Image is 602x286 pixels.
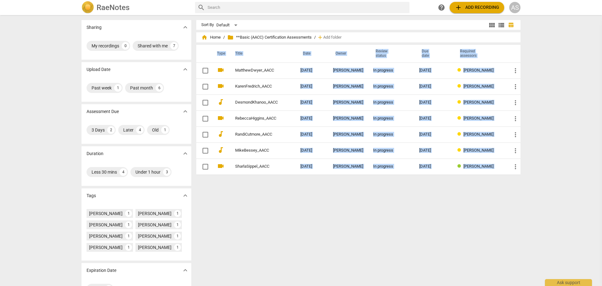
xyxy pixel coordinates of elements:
span: **Basic (AACC) Certification Assessments [227,34,312,40]
button: List view [497,20,506,30]
span: more_vert [512,131,519,138]
span: expand_more [182,267,189,274]
div: Default [216,20,240,30]
div: [DATE] [419,68,447,73]
span: Home [201,34,221,40]
div: [PERSON_NAME] [333,100,363,105]
div: Past week [92,85,112,91]
div: 1 [125,221,132,228]
div: 3 Days [92,127,105,133]
th: Due date [414,45,452,62]
a: DesmondKhanoo_AACC [235,100,278,105]
div: [PERSON_NAME] [333,84,363,89]
div: [PERSON_NAME] [138,210,172,217]
p: Assessment Due [87,108,119,115]
span: home [201,34,208,40]
a: SharlaSippel_AACC [235,164,278,169]
span: Review status: in progress [457,132,463,137]
button: AS [509,2,520,13]
div: Under 1 hour [135,169,161,175]
div: 7 [170,42,178,50]
p: Duration [87,150,103,157]
div: Past month [130,85,153,91]
div: 1 [161,126,169,134]
div: 0 [122,42,129,50]
span: view_list [498,21,505,29]
img: Logo [82,1,94,14]
td: [DATE] [295,94,328,111]
span: Review status: in progress [457,68,463,73]
span: more_vert [512,115,519,122]
span: audiotrack [217,146,224,154]
span: more_vert [512,67,519,74]
button: Show more [181,149,190,158]
span: audiotrack [217,130,224,138]
span: more_vert [512,83,519,90]
span: videocam [217,162,224,170]
th: Title [228,45,295,62]
div: 1 [125,210,132,217]
a: Help [436,2,447,13]
div: 1 [125,244,132,251]
th: Review status [368,45,414,62]
span: expand_more [182,66,189,73]
span: expand_more [182,150,189,157]
input: Search [208,3,407,13]
div: In progress [373,164,409,169]
p: Sharing [87,24,102,31]
span: expand_more [182,108,189,115]
span: videocam [217,114,224,122]
span: expand_more [182,24,189,31]
span: Review status: in progress [457,84,463,89]
h2: RaeNotes [97,3,129,12]
td: [DATE] [295,111,328,127]
span: more_vert [512,163,519,170]
span: table_chart [508,22,514,28]
div: In progress [373,100,409,105]
span: [PERSON_NAME] [463,116,494,121]
button: Show more [181,191,190,200]
span: Review status: in progress [457,148,463,153]
button: Tile view [487,20,497,30]
span: expand_more [182,192,189,199]
td: [DATE] [295,143,328,159]
span: help [438,4,445,11]
div: Ask support [545,279,592,286]
div: 1 [174,210,181,217]
span: Review status: completed [457,164,463,169]
a: RebeccaHiggins_AACC [235,116,278,121]
div: [PERSON_NAME] [89,244,123,251]
div: Later [123,127,134,133]
a: LogoRaeNotes [82,1,190,14]
div: [PERSON_NAME] [89,233,123,239]
div: [PERSON_NAME] [89,222,123,228]
td: [DATE] [295,127,328,143]
a: MikeBessey_AACC [235,148,278,153]
th: Owner [328,45,368,62]
a: KarenFredrich_AACC [235,84,278,89]
div: In progress [373,84,409,89]
span: Review status: in progress [457,116,463,121]
div: [PERSON_NAME] [89,210,123,217]
div: [DATE] [419,132,447,137]
div: [PERSON_NAME] [333,132,363,137]
span: [PERSON_NAME] [463,132,494,137]
span: / [223,35,225,40]
div: [PERSON_NAME] [138,222,172,228]
div: [PERSON_NAME] [138,233,172,239]
div: [DATE] [419,84,447,89]
div: 1 [174,221,181,228]
div: In progress [373,116,409,121]
th: Required assessors [452,45,507,62]
div: 2 [107,126,115,134]
div: 6 [156,84,163,92]
span: Add recording [455,4,499,11]
div: 4 [119,168,127,176]
td: [DATE] [295,78,328,94]
span: [PERSON_NAME] [463,148,494,153]
div: Old [152,127,159,133]
div: Less 30 mins [92,169,117,175]
span: Add folder [323,35,341,40]
td: [DATE] [295,62,328,78]
span: more_vert [512,147,519,154]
